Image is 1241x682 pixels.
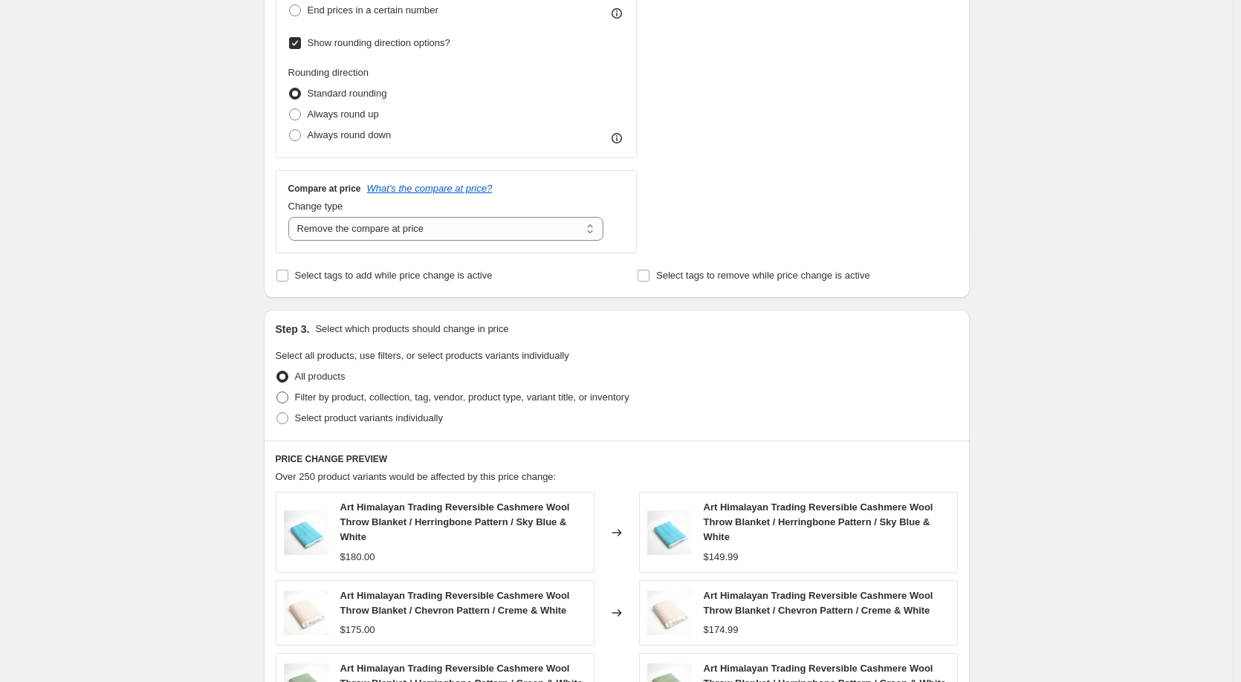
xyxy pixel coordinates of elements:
span: End prices in a certain number [308,4,438,16]
span: Art Himalayan Trading Reversible Cashmere Wool Throw Blanket / Chevron Pattern / Creme & White [340,590,570,616]
div: $149.99 [704,550,739,565]
span: Filter by product, collection, tag, vendor, product type, variant title, or inventory [295,392,629,403]
img: 8ee356b7adfa504eee5d0ca9bcf8d74cf051441246e258fc703ba2d8fd99ca4e_80x.jpg [284,591,328,635]
button: What's the compare at price? [367,183,493,194]
span: Over 250 product variants would be affected by this price change: [276,471,557,482]
span: Art Himalayan Trading Reversible Cashmere Wool Throw Blanket / Herringbone Pattern / Sky Blue & W... [704,501,933,542]
span: Select all products, use filters, or select products variants individually [276,350,569,361]
span: Standard rounding [308,88,387,99]
h6: PRICE CHANGE PREVIEW [276,453,958,465]
img: bdd98077cc39b670457ffa602f08c4adb823355abb046c1d588eb516dcf08c81_80x.jpg [647,510,692,555]
span: Art Himalayan Trading Reversible Cashmere Wool Throw Blanket / Chevron Pattern / Creme & White [704,590,933,616]
span: Change type [288,201,343,212]
p: Select which products should change in price [315,322,508,337]
span: Art Himalayan Trading Reversible Cashmere Wool Throw Blanket / Herringbone Pattern / Sky Blue & W... [340,501,570,542]
span: Select tags to remove while price change is active [656,270,870,281]
img: 8ee356b7adfa504eee5d0ca9bcf8d74cf051441246e258fc703ba2d8fd99ca4e_80x.jpg [647,591,692,635]
h3: Compare at price [288,183,361,195]
div: $174.99 [704,623,739,637]
div: $175.00 [340,623,375,637]
span: Select tags to add while price change is active [295,270,493,281]
span: All products [295,371,346,382]
span: Show rounding direction options? [308,37,450,48]
img: bdd98077cc39b670457ffa602f08c4adb823355abb046c1d588eb516dcf08c81_80x.jpg [284,510,328,555]
div: $180.00 [340,550,375,565]
h2: Step 3. [276,322,310,337]
span: Always round up [308,108,379,120]
span: Select product variants individually [295,412,443,423]
span: Always round down [308,129,392,140]
span: Rounding direction [288,67,369,78]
